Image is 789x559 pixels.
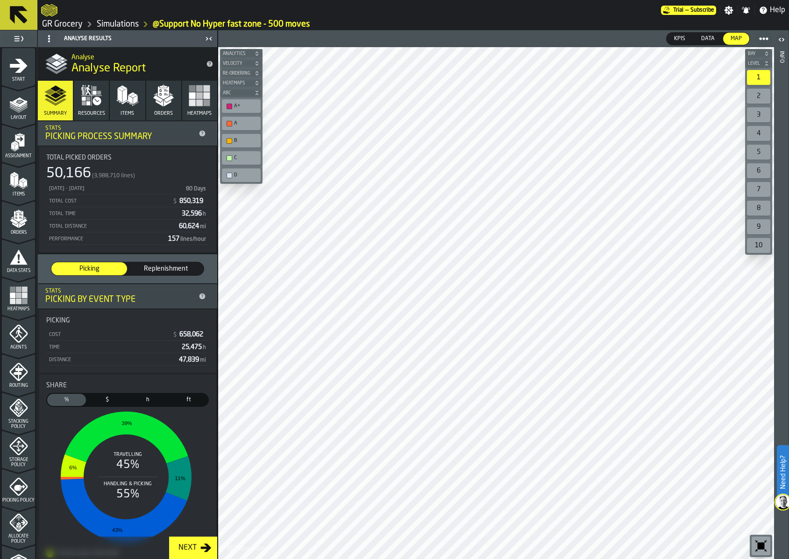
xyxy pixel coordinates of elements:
div: button-toolbar-undefined [750,535,772,557]
span: $ [173,198,177,205]
span: Trial [673,7,683,14]
header: Info [774,30,789,559]
span: ft [171,396,206,404]
div: button-toolbar-undefined [745,87,772,105]
div: Title [46,154,209,161]
span: Share [46,382,67,389]
div: button-toolbar-undefined [745,68,772,87]
label: button-switch-multi-Time [128,393,168,407]
div: thumb [169,394,208,406]
span: 850,319 [179,198,205,204]
label: button-toggle-Notifications [738,6,754,15]
div: Stats [45,288,195,294]
span: Replenishment [132,264,200,273]
div: Total Time [48,211,178,217]
span: $ [173,332,177,338]
div: Picking by event type [45,294,195,305]
label: button-toggle-Close me [202,33,215,44]
div: StatList-item-26/05/2025 - 25/08/2025 [46,182,209,195]
span: Picking [46,317,70,324]
div: Menu Subscription [661,6,716,15]
span: — [685,7,689,14]
button: button- [220,88,263,98]
button: button- [745,49,772,58]
div: Total Cost [48,198,169,204]
li: menu Assignment [2,125,35,162]
span: Map [727,35,746,43]
a: link-to-/wh/i/e451d98b-95f6-4604-91ff-c80219f9c36d [97,19,139,29]
span: Total Picked Orders [46,154,112,161]
div: stat-Picking [39,309,216,373]
label: button-switch-multi-Replenishment [128,262,204,276]
div: thumb [47,394,86,406]
div: StatList-item-Total Distance [46,220,209,232]
span: Velocity [221,61,252,66]
li: menu Orders [2,201,35,238]
div: 50,166 [46,165,91,182]
div: 4 [747,126,770,141]
a: link-to-/wh/i/e451d98b-95f6-4604-91ff-c80219f9c36d/simulations/3924f191-b88e-4671-a159-c170a10da644 [153,19,310,29]
span: Re-Ordering [221,71,252,76]
button: button- [745,59,772,68]
label: button-switch-multi-Share [46,393,87,407]
li: menu Stacking Policy [2,392,35,430]
span: 25,475 [182,344,207,350]
span: h [203,345,206,350]
div: thumb [51,262,127,275]
div: A+ [234,103,258,109]
div: thumb [694,33,722,45]
button: button-Next [169,537,217,559]
div: Title [46,382,209,389]
div: Picking Process Summary [45,132,195,142]
div: button-toolbar-undefined [220,132,263,149]
span: Data [697,35,718,43]
span: Analyse Report [71,61,146,76]
div: 2 [747,89,770,104]
span: 80 Days [186,186,206,192]
div: 3 [747,107,770,122]
span: KPIs [670,35,689,43]
span: Picking [55,264,123,273]
a: link-to-/wh/i/e451d98b-95f6-4604-91ff-c80219f9c36d/pricing/ [661,6,716,15]
span: Analytics [221,51,252,56]
div: button-toolbar-undefined [745,143,772,161]
label: button-switch-multi-Cost [87,393,128,407]
button: button- [220,78,263,88]
label: button-switch-multi-Data [693,32,723,45]
span: 47,839 [179,356,207,363]
div: StatList-item-Time [46,341,209,353]
div: button-toolbar-undefined [220,115,263,132]
span: 32,596 [182,210,207,217]
span: Allocate Policy [2,534,35,544]
span: Agents [2,345,35,350]
div: Stats [45,125,195,132]
span: Heatmaps [187,111,212,117]
div: Title [46,317,209,324]
div: Distance [48,357,175,363]
span: Stacking Policy [2,419,35,429]
div: [DATE] - [DATE] [48,186,181,192]
button: button- [220,69,263,78]
div: Total Distance [48,224,175,230]
button: button- [220,59,263,68]
span: Heatmaps [221,81,252,86]
div: 9 [747,219,770,234]
li: menu Layout [2,86,35,124]
span: Start [2,77,35,82]
span: % [49,396,84,404]
div: Analyse Results [40,31,202,46]
div: button-toolbar-undefined [220,167,263,184]
div: 1 [747,70,770,85]
li: menu Storage Policy [2,431,35,468]
div: 5 [747,145,770,160]
a: logo-header [220,538,273,557]
label: button-switch-multi-Distance [168,393,209,407]
span: Resources [78,111,105,117]
span: Data Stats [2,268,35,273]
div: button-toolbar-undefined [220,98,263,115]
span: Help [770,5,785,16]
span: Layout [2,115,35,120]
div: 10 [747,238,770,253]
div: button-toolbar-undefined [220,149,263,167]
